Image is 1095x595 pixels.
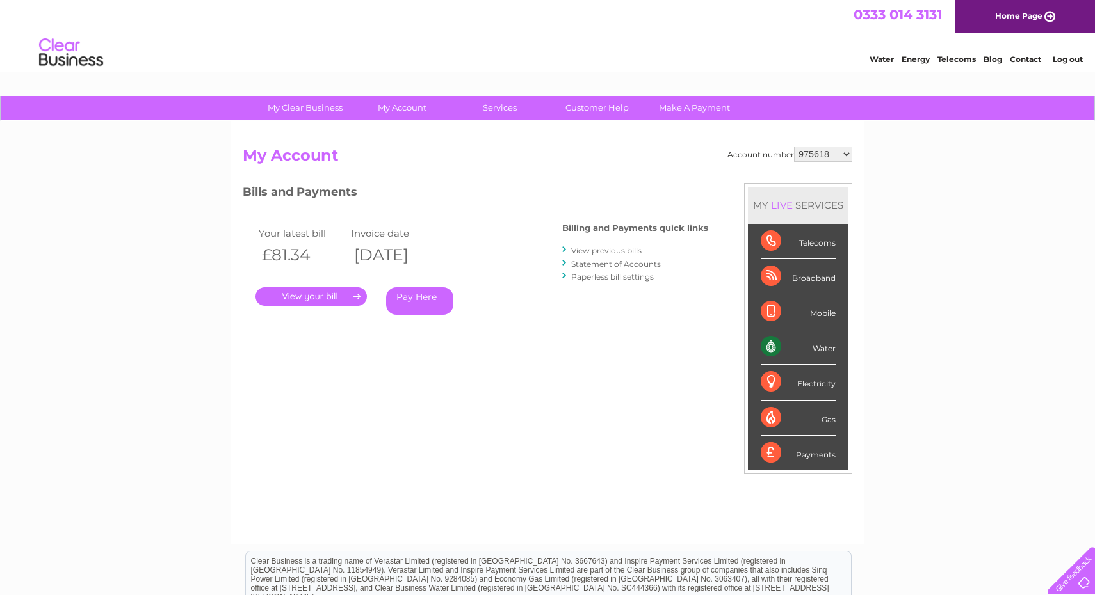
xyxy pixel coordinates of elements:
a: Blog [984,54,1002,64]
a: . [255,287,367,306]
div: Gas [761,401,836,436]
a: Paperless bill settings [571,272,654,282]
a: My Account [350,96,455,120]
a: Services [447,96,553,120]
img: logo.png [38,33,104,72]
a: Log out [1053,54,1083,64]
a: Make A Payment [642,96,747,120]
a: Energy [902,54,930,64]
a: View previous bills [571,246,642,255]
td: Your latest bill [255,225,348,242]
h2: My Account [243,147,852,171]
a: Telecoms [937,54,976,64]
a: Contact [1010,54,1041,64]
td: Invoice date [348,225,440,242]
a: Customer Help [544,96,650,120]
h4: Billing and Payments quick links [562,223,708,233]
th: [DATE] [348,242,440,268]
div: Payments [761,436,836,470]
a: My Clear Business [252,96,358,120]
div: MY SERVICES [748,187,848,223]
div: Water [761,329,836,365]
div: LIVE [768,199,795,211]
th: £81.34 [255,242,348,268]
div: Electricity [761,365,836,400]
a: Pay Here [386,287,453,315]
div: Telecoms [761,224,836,259]
h3: Bills and Payments [243,183,708,205]
a: 0333 014 3131 [854,6,942,22]
div: Account number [727,147,852,162]
a: Statement of Accounts [571,259,661,269]
div: Mobile [761,294,836,329]
div: Clear Business is a trading name of Verastar Limited (registered in [GEOGRAPHIC_DATA] No. 3667643... [246,7,851,62]
div: Broadband [761,259,836,294]
a: Water [870,54,894,64]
